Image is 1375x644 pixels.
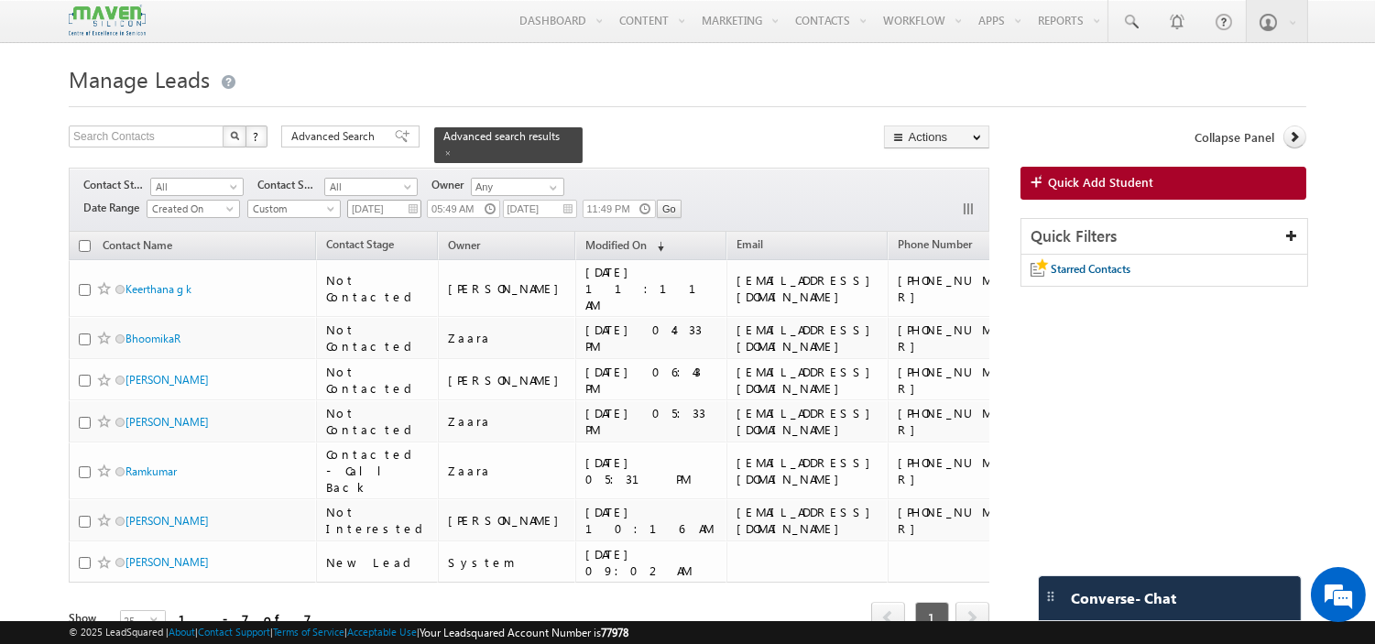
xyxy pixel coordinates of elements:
span: 25 [121,611,150,631]
span: prev [871,602,905,633]
div: [DATE] 06:43 PM [585,364,718,397]
div: [PHONE_NUMBER] [898,504,1017,537]
span: Created On [147,201,235,217]
a: BhoomikaR [125,332,180,345]
span: ? [253,128,261,144]
div: Show [69,610,105,627]
div: Quick Filters [1021,219,1307,255]
div: [EMAIL_ADDRESS][DOMAIN_NAME] [737,364,879,397]
a: Created On [147,200,240,218]
span: All [325,179,412,195]
div: Zaara [448,330,568,346]
span: Owner [448,238,480,252]
a: Acceptable Use [347,626,417,638]
a: Contact Name [93,235,181,259]
div: [DATE] 10:16 AM [585,504,718,537]
div: [PHONE_NUMBER] [898,272,1017,305]
span: Starred Contacts [1051,262,1130,276]
div: Zaara [448,413,568,430]
div: Not Contacted [326,322,430,355]
span: Owner [431,177,471,193]
a: [PERSON_NAME] [125,555,209,569]
span: Contact Source [257,177,324,193]
span: Quick Add Student [1048,174,1153,191]
div: 1 - 7 of 7 [179,608,311,629]
span: Phone Number [898,237,972,251]
button: Actions [884,126,989,148]
div: [EMAIL_ADDRESS][DOMAIN_NAME] [737,454,879,487]
a: All [324,178,418,196]
div: [DATE] 11:11 AM [585,264,718,313]
span: 1 [915,602,949,633]
span: Collapse Panel [1195,129,1274,146]
a: Ramkumar [125,464,177,478]
span: 77978 [601,626,628,639]
a: [PERSON_NAME] [125,514,209,528]
div: [EMAIL_ADDRESS][DOMAIN_NAME] [737,504,879,537]
div: New Lead [326,554,430,571]
a: Modified On (sorted descending) [576,235,673,258]
img: Search [230,131,239,140]
div: [PHONE_NUMBER] [898,364,1017,397]
img: Custom Logo [69,5,146,37]
span: Advanced Search [291,128,380,145]
a: Keerthana g k [125,282,191,296]
a: Terms of Service [273,626,344,638]
a: Phone Number [889,235,981,258]
span: Contact Stage [83,177,150,193]
div: [DATE] 05:33 PM [585,405,718,438]
div: Zaara [448,463,568,479]
input: Check all records [79,240,91,252]
div: Not Contacted [326,272,430,305]
a: Show All Items [540,179,562,197]
span: Email [737,237,763,251]
span: select [150,616,165,624]
span: Modified On [585,238,647,252]
div: [PHONE_NUMBER] [898,405,1017,438]
div: System [448,554,568,571]
a: All [150,178,244,196]
div: [EMAIL_ADDRESS][DOMAIN_NAME] [737,322,879,355]
div: [DATE] 05:31 PM [585,454,718,487]
div: Not Interested [326,504,430,537]
div: Contacted - Call Back [326,446,430,496]
span: Custom [248,201,335,217]
div: Not Contacted [326,364,430,397]
a: Email [727,235,772,258]
input: Go [657,200,682,218]
div: [PERSON_NAME] [448,512,568,529]
a: Contact Support [198,626,270,638]
span: Your Leadsquared Account Number is [420,626,628,639]
span: Contact Stage [326,237,394,251]
div: [PERSON_NAME] [448,372,568,388]
input: Type to Search [471,178,564,196]
span: © 2025 LeadSquared | | | | | [69,624,628,641]
a: next [955,604,989,633]
span: next [955,602,989,633]
div: [EMAIL_ADDRESS][DOMAIN_NAME] [737,405,879,438]
div: Not Contacted [326,405,430,438]
div: [DATE] 09:02 AM [585,546,718,579]
a: Contact Stage [317,235,403,258]
span: (sorted descending) [649,239,664,254]
span: Advanced search results [443,129,560,143]
a: [PERSON_NAME] [125,373,209,387]
a: Custom [247,200,341,218]
span: Date Range [83,200,147,216]
div: [PHONE_NUMBER] [898,454,1017,487]
div: [PHONE_NUMBER] [898,322,1017,355]
div: [PERSON_NAME] [448,280,568,297]
div: [DATE] 04:33 PM [585,322,718,355]
a: prev [871,604,905,633]
img: carter-drag [1043,589,1058,604]
span: All [151,179,238,195]
a: [PERSON_NAME] [125,415,209,429]
div: [EMAIL_ADDRESS][DOMAIN_NAME] [737,272,879,305]
a: About [169,626,195,638]
button: ? [246,126,267,147]
span: Manage Leads [69,64,210,93]
span: Converse - Chat [1071,590,1176,606]
a: Quick Add Student [1020,167,1306,200]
